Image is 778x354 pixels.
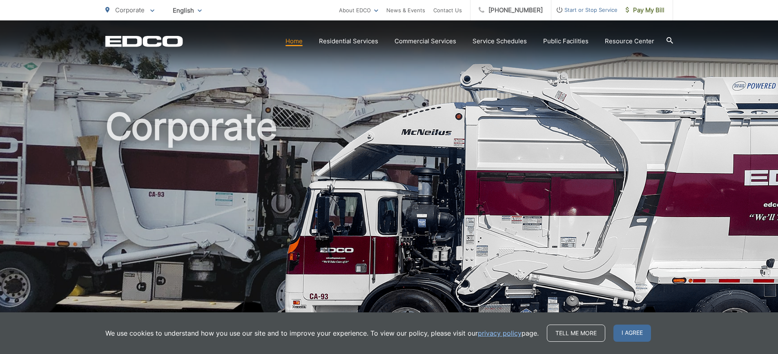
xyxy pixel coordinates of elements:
[626,5,664,15] span: Pay My Bill
[543,36,589,46] a: Public Facilities
[105,36,183,47] a: EDCD logo. Return to the homepage.
[386,5,425,15] a: News & Events
[433,5,462,15] a: Contact Us
[319,36,378,46] a: Residential Services
[613,325,651,342] span: I agree
[339,5,378,15] a: About EDCO
[473,36,527,46] a: Service Schedules
[547,325,605,342] a: Tell me more
[478,328,522,338] a: privacy policy
[395,36,456,46] a: Commercial Services
[285,36,303,46] a: Home
[105,328,539,338] p: We use cookies to understand how you use our site and to improve your experience. To view our pol...
[605,36,654,46] a: Resource Center
[167,3,208,18] span: English
[115,6,145,14] span: Corporate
